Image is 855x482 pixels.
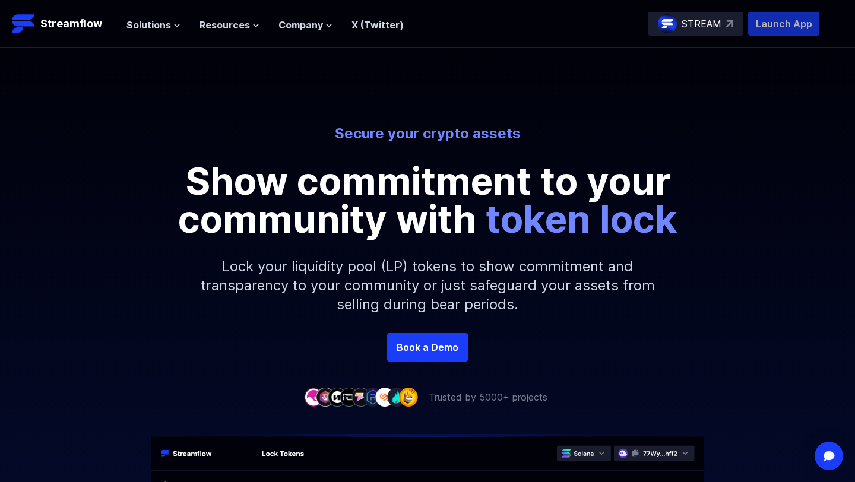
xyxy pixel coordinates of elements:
button: Company [278,18,332,32]
p: Trusted by 5000+ projects [429,390,547,404]
img: Streamflow Logo [12,12,36,36]
img: company-5 [351,388,370,406]
div: Open Intercom Messenger [815,442,843,470]
p: Streamflow [40,15,102,32]
img: company-8 [387,388,406,406]
span: token lock [486,196,677,242]
a: X (Twitter) [351,19,404,31]
span: Solutions [126,18,171,32]
a: Streamflow [12,12,115,36]
img: company-9 [399,388,418,406]
p: Secure your crypto assets [99,124,756,143]
img: company-6 [363,388,382,406]
button: Solutions [126,18,180,32]
p: Show commitment to your community with [160,162,695,238]
a: STREAM [648,12,743,36]
span: Company [278,18,323,32]
p: STREAM [682,17,721,31]
button: Launch App [748,12,819,36]
img: streamflow-logo-circle.png [658,14,677,33]
span: Resources [199,18,250,32]
button: Resources [199,18,259,32]
img: company-7 [375,388,394,406]
p: Lock your liquidity pool (LP) tokens to show commitment and transparency to your community or jus... [172,238,683,333]
img: company-1 [304,388,323,406]
img: company-2 [316,388,335,406]
img: top-right-arrow.svg [726,20,733,27]
img: company-4 [340,388,359,406]
img: company-3 [328,388,347,406]
a: Book a Demo [387,333,468,361]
